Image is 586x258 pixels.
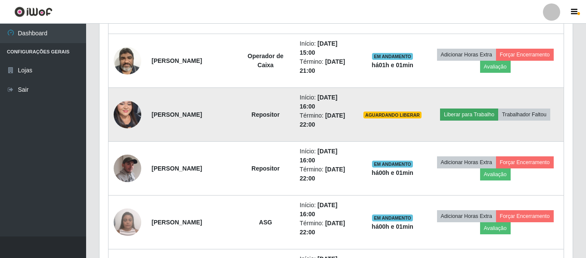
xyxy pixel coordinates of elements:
span: EM ANDAMENTO [372,53,413,60]
button: Forçar Encerramento [496,49,554,61]
img: 1750900029799.jpeg [114,85,141,144]
button: Adicionar Horas Extra [437,156,496,168]
li: Término: [300,57,353,75]
strong: [PERSON_NAME] [152,111,202,118]
strong: Repositor [251,165,279,172]
li: Início: [300,147,353,165]
button: Forçar Encerramento [496,210,554,222]
img: 1625107347864.jpeg [114,42,141,79]
time: [DATE] 16:00 [300,94,338,110]
li: Término: [300,219,353,237]
time: [DATE] 15:00 [300,40,338,56]
button: Adicionar Horas Extra [437,210,496,222]
span: EM ANDAMENTO [372,161,413,168]
button: Forçar Encerramento [496,156,554,168]
strong: [PERSON_NAME] [152,165,202,172]
button: Adicionar Horas Extra [437,49,496,61]
button: Avaliação [480,222,511,234]
button: Trabalhador Faltou [498,109,550,121]
li: Início: [300,201,353,219]
button: Avaliação [480,61,511,73]
time: [DATE] 16:00 [300,202,338,218]
strong: [PERSON_NAME] [152,57,202,64]
span: AGUARDANDO LIBERAR [363,112,422,118]
button: Avaliação [480,168,511,180]
img: 1756738069373.jpeg [114,204,141,240]
img: CoreUI Logo [14,6,53,17]
strong: Operador de Caixa [248,53,283,68]
strong: ASG [259,219,272,226]
li: Início: [300,93,353,111]
button: Liberar para Trabalho [440,109,498,121]
time: [DATE] 16:00 [300,148,338,164]
strong: Repositor [251,111,279,118]
span: EM ANDAMENTO [372,214,413,221]
strong: há 00 h e 01 min [372,223,413,230]
li: Término: [300,165,353,183]
strong: [PERSON_NAME] [152,219,202,226]
li: Término: [300,111,353,129]
li: Início: [300,39,353,57]
img: 1754222281975.jpeg [114,151,141,186]
strong: há 01 h e 01 min [372,62,413,68]
strong: há 00 h e 01 min [372,169,413,176]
